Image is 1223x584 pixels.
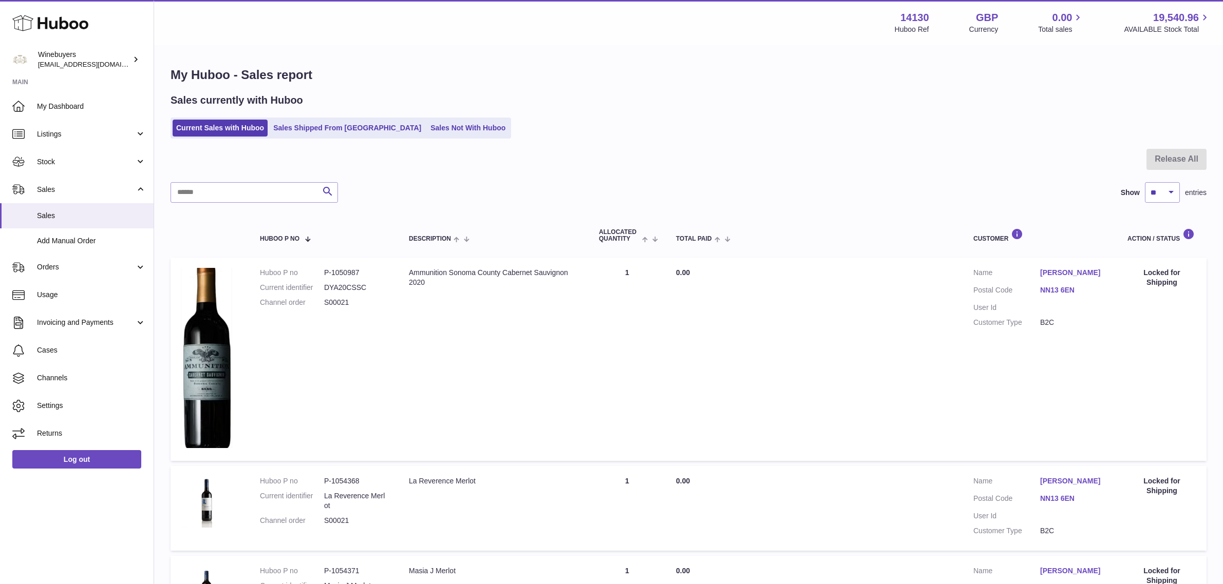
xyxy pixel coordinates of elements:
[260,298,324,307] dt: Channel order
[676,477,690,485] span: 0.00
[1052,11,1073,25] span: 0.00
[181,268,232,448] img: 1752081813.png
[973,476,1040,489] dt: Name
[260,566,324,576] dt: Huboo P no
[12,52,28,67] img: internalAdmin-14130@internal.huboo.com
[589,258,666,461] td: 1
[973,566,1040,578] dt: Name
[1040,476,1107,486] a: [PERSON_NAME]
[1124,11,1211,34] a: 19,540.96 AVAILABLE Stock Total
[1127,268,1196,287] div: Locked for Shipping
[900,11,929,25] strong: 14130
[324,491,388,511] dd: La Reverence Merlot
[1040,285,1107,295] a: NN13 6EN
[676,567,690,575] span: 0.00
[973,511,1040,521] dt: User Id
[409,236,451,242] span: Description
[973,318,1040,327] dt: Customer Type
[37,373,146,383] span: Channels
[676,268,690,277] span: 0.00
[324,566,388,576] dd: P-1054371
[1040,268,1107,278] a: [PERSON_NAME]
[589,466,666,551] td: 1
[38,50,130,69] div: Winebuyers
[409,476,578,486] div: La Reverence Merlot
[171,67,1207,83] h1: My Huboo - Sales report
[37,401,146,411] span: Settings
[973,268,1040,280] dt: Name
[1121,188,1140,198] label: Show
[973,285,1040,298] dt: Postal Code
[37,345,146,355] span: Cases
[37,185,135,194] span: Sales
[37,157,135,167] span: Stock
[181,476,232,528] img: 1755000865.jpg
[37,318,135,327] span: Invoicing and Payments
[969,25,999,34] div: Currency
[599,229,639,242] span: ALLOCATED Quantity
[260,491,324,511] dt: Current identifier
[409,268,578,287] div: Ammunition Sonoma County Cabernet Sauvignon 2020
[324,476,388,486] dd: P-1054368
[324,516,388,525] dd: S00021
[973,303,1040,313] dt: User Id
[1153,11,1199,25] span: 19,540.96
[324,268,388,278] dd: P-1050987
[973,228,1107,242] div: Customer
[973,526,1040,536] dt: Customer Type
[37,211,146,221] span: Sales
[270,120,425,137] a: Sales Shipped From [GEOGRAPHIC_DATA]
[1040,494,1107,503] a: NN13 6EN
[37,262,135,272] span: Orders
[324,298,388,307] dd: S00021
[973,494,1040,506] dt: Postal Code
[260,476,324,486] dt: Huboo P no
[1040,318,1107,327] dd: B2C
[1127,476,1196,496] div: Locked for Shipping
[1124,25,1211,34] span: AVAILABLE Stock Total
[1040,566,1107,576] a: [PERSON_NAME]
[38,60,151,68] span: [EMAIL_ADDRESS][DOMAIN_NAME]
[12,450,141,469] a: Log out
[1038,11,1084,34] a: 0.00 Total sales
[173,120,268,137] a: Current Sales with Huboo
[427,120,509,137] a: Sales Not With Huboo
[1038,25,1084,34] span: Total sales
[1040,526,1107,536] dd: B2C
[1185,188,1207,198] span: entries
[895,25,929,34] div: Huboo Ref
[37,236,146,246] span: Add Manual Order
[409,566,578,576] div: Masia J Merlot
[1127,228,1196,242] div: Action / Status
[260,236,299,242] span: Huboo P no
[976,11,998,25] strong: GBP
[37,129,135,139] span: Listings
[260,268,324,278] dt: Huboo P no
[171,93,303,107] h2: Sales currently with Huboo
[37,290,146,300] span: Usage
[260,283,324,293] dt: Current identifier
[37,102,146,111] span: My Dashboard
[260,516,324,525] dt: Channel order
[676,236,712,242] span: Total paid
[37,429,146,438] span: Returns
[324,283,388,293] dd: DYA20CSSC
